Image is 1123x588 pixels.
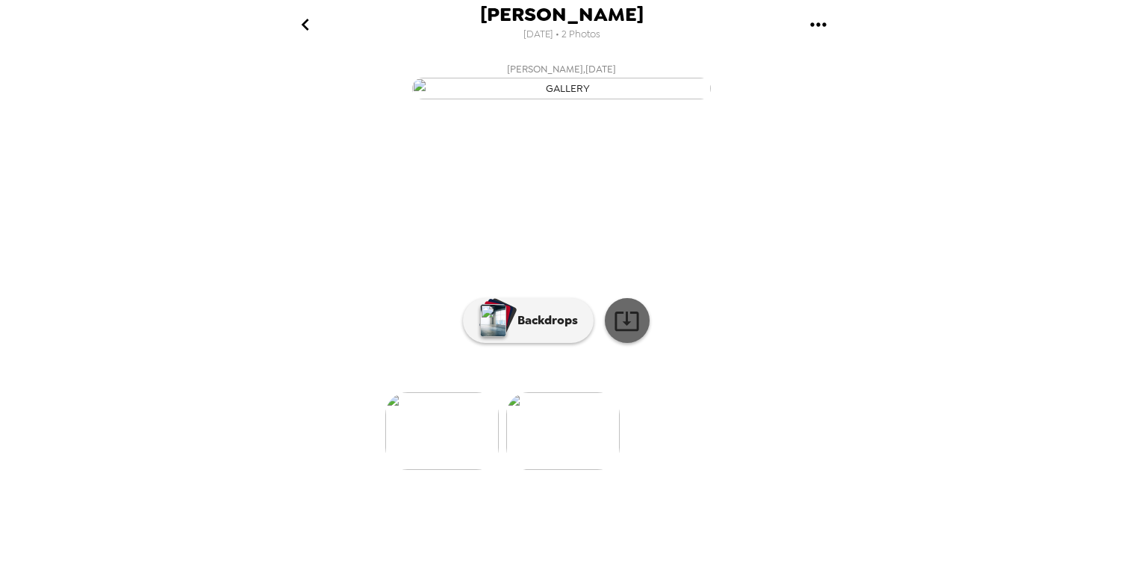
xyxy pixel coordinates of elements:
p: Backdrops [510,312,578,329]
img: gallery [412,78,711,99]
button: Backdrops [463,298,594,343]
span: [PERSON_NAME] , [DATE] [507,61,616,78]
button: [PERSON_NAME],[DATE] [263,56,860,104]
span: [DATE] • 2 Photos [523,25,600,45]
img: gallery [506,392,620,470]
img: gallery [385,392,499,470]
span: [PERSON_NAME] [480,4,644,25]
